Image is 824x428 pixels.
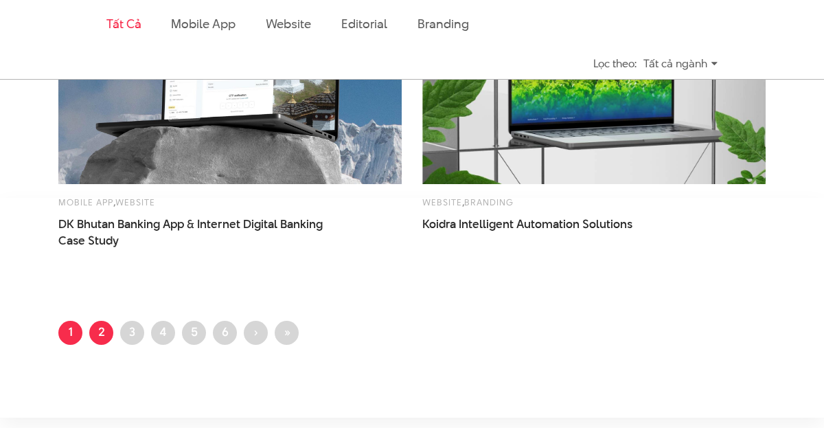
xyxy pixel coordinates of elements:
[422,216,697,248] a: Koidra Intelligent Automation Solutions
[89,321,113,345] a: 2
[341,15,387,32] a: Editorial
[58,216,333,248] a: DK Bhutan Banking App & Internet Digital BankingCase Study
[417,15,468,32] a: Branding
[464,196,514,208] a: Branding
[516,216,580,232] span: Automation
[115,196,155,208] a: Website
[171,15,235,32] a: Mobile app
[422,216,456,232] span: Koidra
[58,216,333,248] span: DK Bhutan Banking App & Internet Digital Banking
[253,324,258,340] span: ›
[459,216,514,232] span: Intelligent
[213,321,237,345] a: 6
[593,52,637,76] div: Lọc theo:
[58,196,113,208] a: Mobile app
[106,15,141,32] a: Tất cả
[422,196,462,208] a: Website
[643,52,718,76] div: Tất cả ngành
[120,321,144,345] a: 3
[182,321,206,345] a: 5
[58,194,402,210] div: ,
[422,194,766,210] div: ,
[58,233,119,249] span: Case Study
[151,321,175,345] a: 4
[284,324,290,340] span: »
[582,216,632,232] span: Solutions
[266,15,311,32] a: Website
